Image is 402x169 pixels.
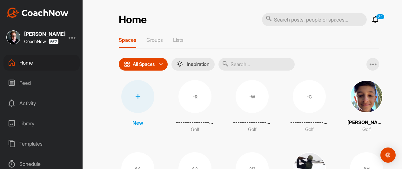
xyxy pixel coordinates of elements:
div: Activity [3,95,80,111]
p: [PERSON_NAME] [347,119,385,126]
a: -C----------------------------- Contact Imported: NAME : [PERSON_NAME]Golf [290,80,328,133]
p: Golf [362,126,371,133]
p: 32 [376,14,385,20]
input: Search... [218,58,295,71]
img: icon [124,61,130,67]
img: menuIcon [177,61,183,67]
a: -W----------------------------- Contact Imported: NAME : [PERSON_NAME]Golf [233,80,271,133]
div: [PERSON_NAME] [24,31,65,36]
div: Home [3,55,80,71]
p: Golf [191,126,199,133]
a: [PERSON_NAME]Golf [347,80,385,133]
p: Golf [248,126,257,133]
div: Open Intercom Messenger [380,147,396,163]
p: Groups [146,37,163,43]
div: -C [293,80,326,113]
div: CoachNow [24,39,58,44]
p: New [132,119,143,127]
div: Templates [3,136,80,152]
img: CoachNow [6,8,69,18]
div: -W [236,80,269,113]
p: Inspiration [187,62,210,67]
p: All Spaces [133,62,155,67]
p: Lists [173,37,184,43]
p: ----------------------------- Contact Imported: NAME : [PERSON_NAME] [233,119,271,126]
img: CoachNow Pro [49,39,58,44]
a: -R----------------------------- Contact Imported: NAME : [PERSON_NAME]Golf [176,80,214,133]
p: ----------------------------- Contact Imported: NAME : [PERSON_NAME] [290,119,328,126]
img: square_20b62fea31acd0f213c23be39da22987.jpg [6,30,20,44]
div: Feed [3,75,80,91]
div: -R [178,80,211,113]
p: Golf [305,126,314,133]
input: Search posts, people or spaces... [262,13,367,26]
h2: Home [119,14,147,26]
p: Spaces [119,37,136,43]
img: square_0ce735a71d926ee92ec62a843deabb63.jpg [350,80,383,113]
div: Library [3,116,80,131]
p: ----------------------------- Contact Imported: NAME : [PERSON_NAME] [176,119,214,126]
